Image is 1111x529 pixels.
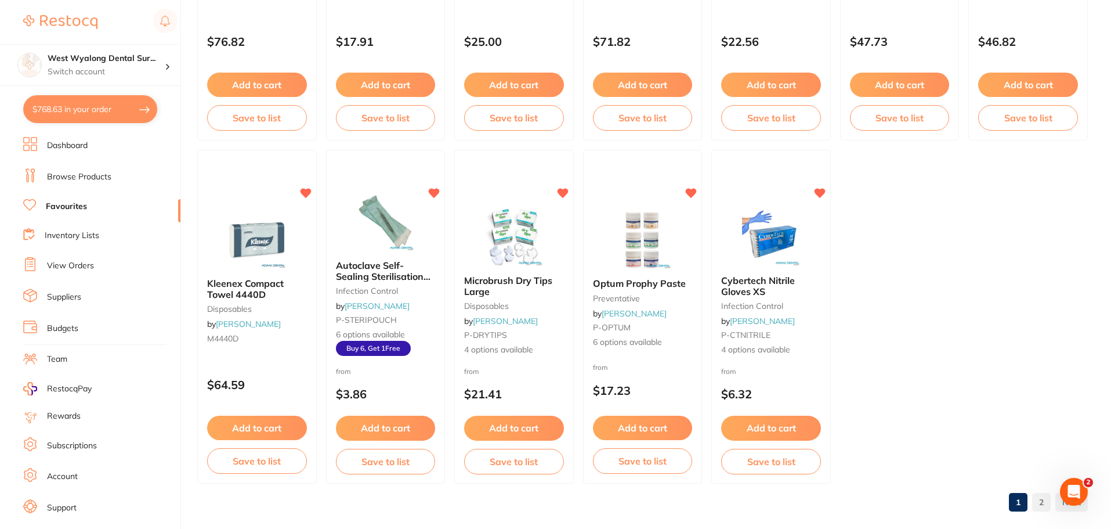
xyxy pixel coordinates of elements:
small: disposables [207,304,307,314]
p: $46.82 [978,35,1078,48]
span: from [464,367,479,376]
a: View Orders [47,260,94,272]
a: [PERSON_NAME] [602,308,667,319]
a: [PERSON_NAME] [473,316,538,326]
a: RestocqPay [23,382,92,395]
a: Suppliers [47,292,81,303]
span: by [593,308,667,319]
span: from [336,367,351,376]
p: Switch account [48,66,165,78]
a: Account [47,471,78,483]
img: Optum Prophy Paste [605,211,680,269]
span: by [464,316,538,326]
p: $64.59 [207,378,307,391]
button: Add to cart [593,73,693,97]
b: Microbrush Dry Tips Large [464,275,564,297]
span: RestocqPay [47,383,92,395]
button: Add to cart [721,73,821,97]
button: Save to list [721,105,821,131]
span: Optum Prophy Paste [593,278,686,289]
span: M4440D [207,333,238,344]
button: Add to cart [336,416,436,440]
span: 4 options available [464,344,564,356]
p: $3.86 [336,387,436,401]
button: Save to list [336,449,436,474]
button: Add to cart [207,416,307,440]
img: Microbrush Dry Tips Large [476,208,552,266]
button: Save to list [721,449,821,474]
button: Add to cart [464,73,564,97]
span: 2 [1084,478,1093,487]
p: $47.73 [850,35,950,48]
button: Save to list [464,105,564,131]
a: 2 [1032,491,1051,514]
span: P-DRYTIPS [464,330,507,340]
img: Autoclave Self-Sealing Sterilisation Pouches 200/pk [348,193,423,251]
img: West Wyalong Dental Surgery (DentalTown 4) [18,53,41,77]
span: 6 options available [593,337,693,348]
a: Budgets [47,323,78,334]
a: Favourites [46,201,87,213]
a: Team [47,354,67,365]
span: Cybertech Nitrile Gloves XS [721,275,795,297]
span: Autoclave Self-Sealing Sterilisation Pouches 200/pk [336,260,430,293]
a: [PERSON_NAME] [345,301,410,311]
img: Kleenex Compact Towel 4440D [219,211,295,269]
span: P-STERIPOUCH [336,315,397,325]
span: from [721,367,736,376]
button: Save to list [593,448,693,474]
a: Browse Products [47,171,111,183]
span: P-CTNITRILE [721,330,770,340]
small: disposables [464,301,564,311]
span: by [721,316,795,326]
p: $6.32 [721,387,821,401]
button: Save to list [207,105,307,131]
p: $25.00 [464,35,564,48]
a: [PERSON_NAME] [730,316,795,326]
button: Save to list [978,105,1078,131]
button: Save to list [850,105,950,131]
button: Add to cart [721,416,821,440]
p: $17.23 [593,384,693,397]
img: RestocqPay [23,382,37,395]
a: Dashboard [47,140,88,152]
span: by [336,301,410,311]
button: Save to list [593,105,693,131]
button: Add to cart [850,73,950,97]
a: Subscriptions [47,440,97,452]
button: Add to cart [593,416,693,440]
p: $17.91 [336,35,436,48]
span: from [593,363,608,372]
b: Kleenex Compact Towel 4440D [207,278,307,300]
b: Cybertech Nitrile Gloves XS [721,275,821,297]
a: Rewards [47,411,81,422]
button: Add to cart [464,416,564,440]
a: Inventory Lists [45,230,99,242]
h4: West Wyalong Dental Surgery (DentalTown 4) [48,53,165,64]
button: $768.63 in your order [23,95,157,123]
p: $21.41 [464,387,564,401]
p: $22.56 [721,35,821,48]
img: Cybertech Nitrile Gloves XS [733,208,809,266]
span: 4 options available [721,344,821,356]
button: Add to cart [336,73,436,97]
a: Support [47,502,77,514]
a: 1 [1009,491,1027,514]
small: infection control [336,286,436,296]
small: infection control [721,301,821,311]
a: Restocq Logo [23,9,97,35]
span: by [207,319,281,329]
p: $76.82 [207,35,307,48]
button: Save to list [336,105,436,131]
small: preventative [593,294,693,303]
iframe: Intercom live chat [1060,478,1088,506]
img: Restocq Logo [23,15,97,29]
span: Buy 6, Get 1 Free [336,341,411,356]
button: Add to cart [207,73,307,97]
span: P-OPTUM [593,322,631,333]
p: $71.82 [593,35,693,48]
span: Kleenex Compact Towel 4440D [207,278,284,300]
button: Add to cart [978,73,1078,97]
b: Optum Prophy Paste [593,278,693,289]
span: Microbrush Dry Tips Large [464,275,552,297]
